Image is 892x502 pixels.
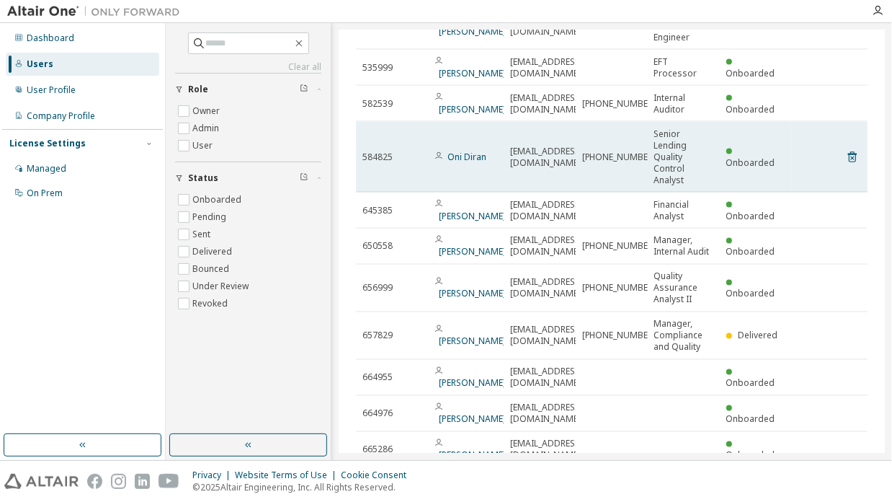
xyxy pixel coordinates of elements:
[510,277,583,300] span: [EMAIL_ADDRESS][DOMAIN_NAME]
[27,188,63,199] div: On Prem
[341,470,415,481] div: Cookie Consent
[192,102,223,120] label: Owner
[439,246,506,258] a: [PERSON_NAME]
[188,172,218,184] span: Status
[362,444,393,456] span: 665286
[582,98,656,110] span: [PHONE_NUMBER]
[726,246,775,258] span: Onboarded
[582,151,656,163] span: [PHONE_NUMBER]
[726,67,775,79] span: Onboarded
[4,474,79,489] img: altair_logo.svg
[27,110,95,122] div: Company Profile
[27,163,66,175] div: Managed
[192,120,222,137] label: Admin
[192,243,235,260] label: Delivered
[192,226,213,243] label: Sent
[362,372,393,384] span: 664955
[726,377,775,389] span: Onboarded
[726,210,775,222] span: Onboarded
[726,157,775,169] span: Onboarded
[362,62,393,74] span: 535999
[188,84,208,95] span: Role
[439,377,506,389] a: [PERSON_NAME]
[362,205,393,216] span: 645385
[447,151,486,163] a: Oni Diran
[654,271,713,306] span: Quality Assurance Analyst II
[192,295,231,312] label: Revoked
[439,103,506,115] a: [PERSON_NAME]
[439,413,506,426] a: [PERSON_NAME]
[582,241,656,252] span: [PHONE_NUMBER]
[192,191,244,208] label: Onboarded
[510,146,583,169] span: [EMAIL_ADDRESS][DOMAIN_NAME]
[175,162,321,194] button: Status
[362,408,393,420] span: 664976
[192,278,251,295] label: Under Review
[439,335,506,348] a: [PERSON_NAME]
[439,288,506,300] a: [PERSON_NAME]
[111,474,126,489] img: instagram.svg
[582,330,656,342] span: [PHONE_NUMBER]
[135,474,150,489] img: linkedin.svg
[510,56,583,79] span: [EMAIL_ADDRESS][DOMAIN_NAME]
[439,449,506,462] a: [PERSON_NAME]
[192,260,232,278] label: Bounced
[362,241,393,252] span: 650558
[582,283,656,294] span: [PHONE_NUMBER]
[362,330,393,342] span: 657829
[510,366,583,389] span: [EMAIL_ADDRESS][DOMAIN_NAME]
[654,199,713,222] span: Financial Analyst
[27,32,74,44] div: Dashboard
[726,413,775,426] span: Onboarded
[192,481,415,493] p: © 2025 Altair Engineering, Inc. All Rights Reserved.
[362,151,393,163] span: 584825
[362,98,393,110] span: 582539
[300,172,308,184] span: Clear filter
[7,4,187,19] img: Altair One
[159,474,179,489] img: youtube.svg
[87,474,102,489] img: facebook.svg
[510,92,583,115] span: [EMAIL_ADDRESS][DOMAIN_NAME]
[654,56,713,79] span: EFT Processor
[726,103,775,115] span: Onboarded
[510,325,583,348] span: [EMAIL_ADDRESS][DOMAIN_NAME]
[192,137,215,154] label: User
[439,67,506,79] a: [PERSON_NAME]
[439,210,506,222] a: [PERSON_NAME]
[9,138,86,149] div: License Settings
[235,470,341,481] div: Website Terms of Use
[300,84,308,95] span: Clear filter
[738,330,777,342] span: Delivered
[510,402,583,426] span: [EMAIL_ADDRESS][DOMAIN_NAME]
[726,288,775,300] span: Onboarded
[192,470,235,481] div: Privacy
[175,61,321,73] a: Clear all
[439,25,506,38] a: [PERSON_NAME]
[175,74,321,105] button: Role
[362,283,393,294] span: 656999
[654,319,713,353] span: Manager, Compliance and Quality
[654,92,713,115] span: Internal Auditor
[27,58,53,70] div: Users
[192,208,229,226] label: Pending
[510,235,583,258] span: [EMAIL_ADDRESS][DOMAIN_NAME]
[510,199,583,222] span: [EMAIL_ADDRESS][DOMAIN_NAME]
[654,235,713,258] span: Manager, Internal Audit
[27,84,76,96] div: User Profile
[654,128,713,186] span: Senior Lending Quality Control Analyst
[510,439,583,462] span: [EMAIL_ADDRESS][DOMAIN_NAME]
[726,449,775,462] span: Onboarded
